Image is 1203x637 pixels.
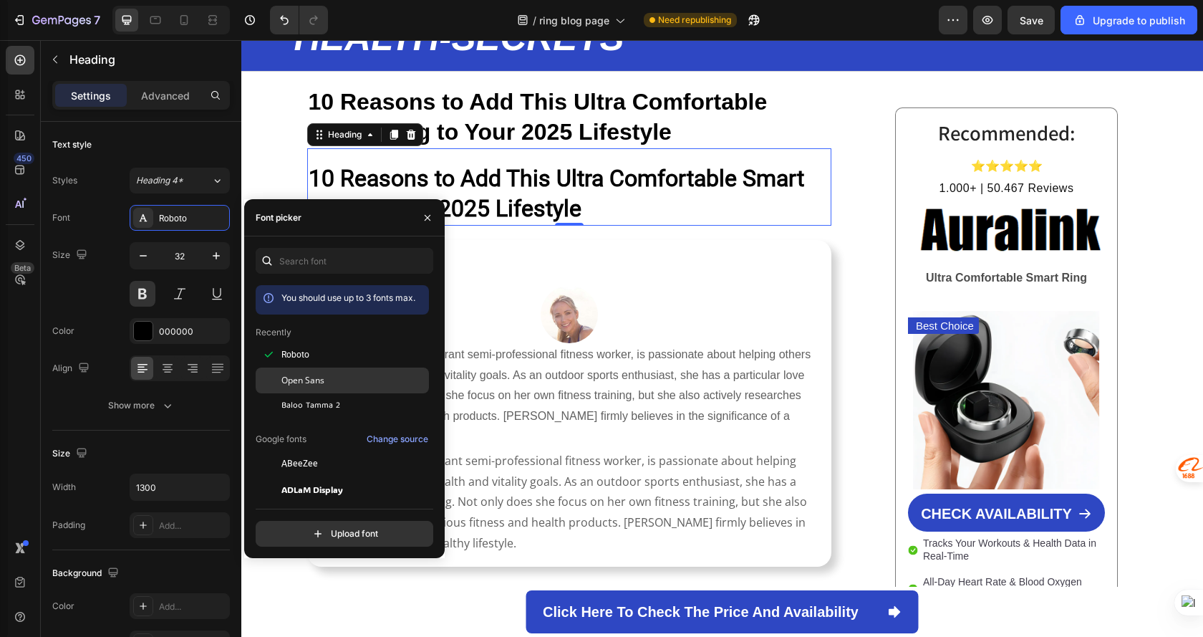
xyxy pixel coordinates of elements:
div: Font picker [256,211,301,224]
div: Font [52,211,70,224]
img: gempages_579719289699828245-3dfdb25b-cd41-435d-b42c-6e9871259bc9.png [672,267,859,454]
span: Heading 4* [136,174,183,187]
span: / [533,13,536,28]
div: Add... [159,600,226,613]
div: Add... [159,519,226,532]
a: Click here to check the price and availability [284,550,677,593]
div: Change source [367,433,428,446]
strong: Recommended: [697,80,834,107]
p: Advanced [141,88,190,103]
span: Baloo Tamma 2 [281,400,340,413]
strong: 10 Reasons to Add This Ultra Comfortable Smart Ring to Your 2025 Lifestyle [67,49,526,105]
div: Upload font [311,527,378,541]
span: 1.000+ | 50.467 Reviews [698,142,833,154]
span: Tracks Your Workouts & Health Data in Real-Time [682,497,855,522]
div: Undo/Redo [270,6,328,34]
button: Show more [52,393,230,418]
button: Heading 4* [130,168,230,193]
div: Align [52,359,92,378]
p: Google fonts [256,433,306,446]
span: Need republishing [658,14,731,27]
p: 7 [94,11,100,29]
p: Settings [71,88,111,103]
button: Upload font [256,521,433,547]
span: ring blog page [539,13,609,28]
p: Recently [256,326,291,339]
div: Color [52,600,74,613]
span: ADLaM Display [281,483,343,496]
div: Show more [108,398,175,413]
div: Text style [52,138,92,151]
span: Roboto [281,348,309,361]
div: Roboto [159,212,226,225]
iframe: Design area [241,40,1203,637]
p: Heading [69,51,224,68]
input: Auto [130,474,229,500]
span: All-Day Heart Rate & Blood Oxygen Monitoring for Better Wellness [682,536,841,560]
div: Padding [52,519,85,532]
div: Size [52,246,90,265]
strong: 10 Reasons to Add This Ultra Comfortable Smart Ring to Your 2025 Lifestyle [67,125,563,182]
button: 7 [6,6,107,34]
button: Upgrade to publish [1061,6,1197,34]
span: ABeeZee [281,457,318,470]
p: Best Choice [675,279,733,293]
div: Background [52,564,122,583]
div: Beta [11,262,34,274]
div: 450 [14,153,34,164]
div: Styles [52,174,77,187]
div: 000000 [159,325,226,338]
p: [PERSON_NAME], a vibrant semi-professional fitness worker, is passionate about helping others ach... [79,411,577,514]
div: Upgrade to publish [1073,13,1185,28]
strong: Ultra Comfortable Smart Ring [685,231,846,244]
span: Open Sans [281,374,324,387]
strong: By [PERSON_NAME] [79,221,200,234]
div: Heading [84,88,123,101]
span: Save [1020,14,1043,27]
p: Click here to check the price and availability [301,559,617,585]
button: Save [1008,6,1055,34]
img: gempages_579719289699828245-5b520dc7-a4fe-4aae-be9e-4522b0937764.png [667,157,864,218]
input: Search font [256,248,433,274]
a: CHECK AVAILABILITY [667,454,864,492]
span: You should use up to 3 fonts max. [281,292,415,303]
div: Width [52,481,76,494]
p: CHECK AVAILABILITY [680,464,831,483]
button: Change source [366,431,429,448]
p: [PERSON_NAME], a vibrant semi-professional fitness worker, is passionate about helping others ach... [79,305,577,408]
div: Size [52,444,90,464]
div: Color [52,325,74,337]
p: ⭐⭐⭐⭐⭐ [668,116,862,137]
img: gempages_579719289699828245-55933168-8d0a-4a38-b2c8-fdd11b89064c.png [299,246,357,303]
